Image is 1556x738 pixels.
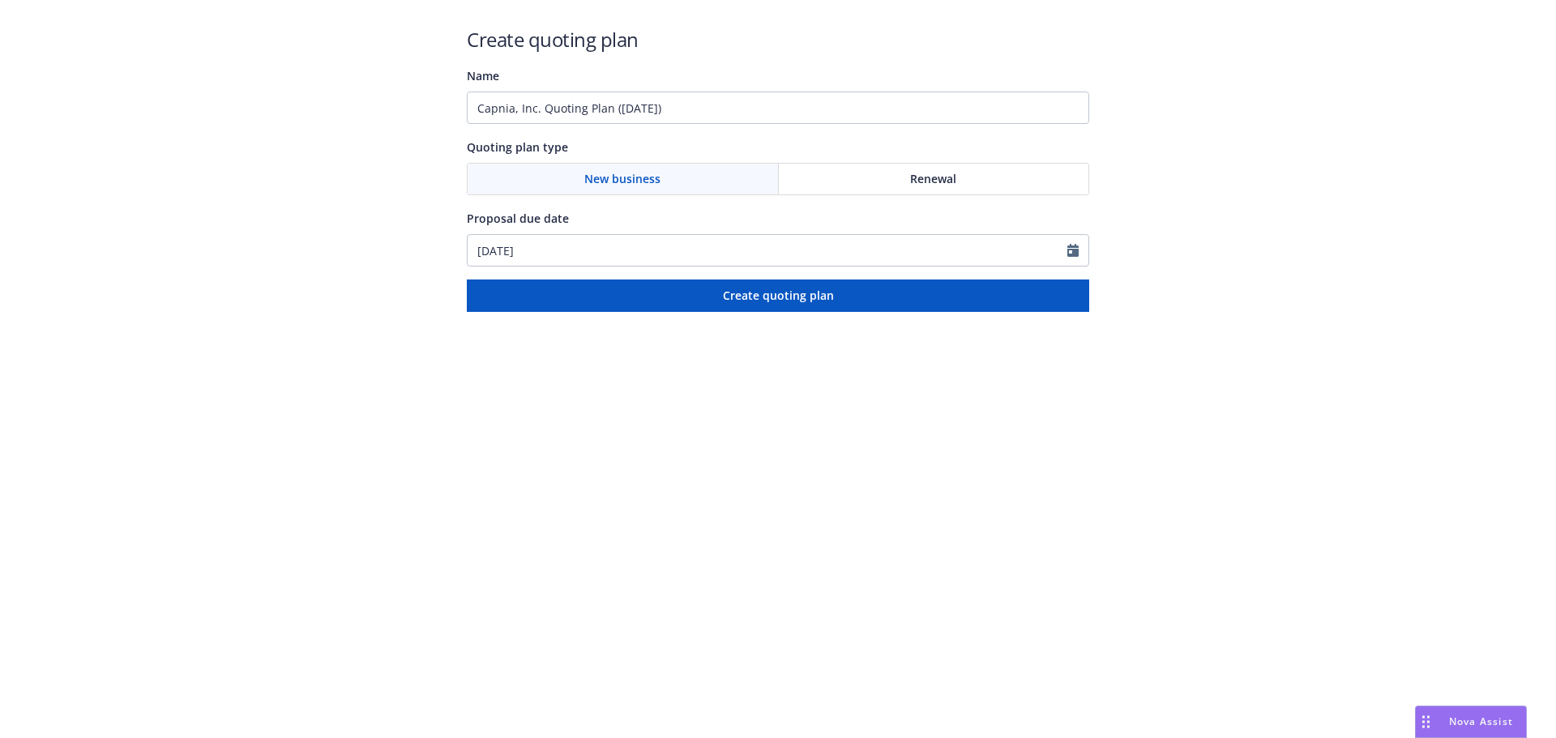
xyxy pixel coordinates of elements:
span: New business [584,170,660,187]
span: Name [467,68,499,83]
div: Drag to move [1416,706,1436,737]
span: Proposal due date [467,211,569,226]
span: Quoting plan type [467,139,568,155]
input: MM/DD/YYYY [468,235,1067,266]
input: Quoting plan name [467,92,1089,124]
span: Create quoting plan [723,288,834,303]
h1: Create quoting plan [467,26,1089,53]
button: Nova Assist [1415,706,1527,738]
span: Nova Assist [1449,715,1513,728]
svg: Calendar [1067,244,1079,257]
span: Renewal [910,170,956,187]
button: Create quoting plan [467,279,1089,312]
